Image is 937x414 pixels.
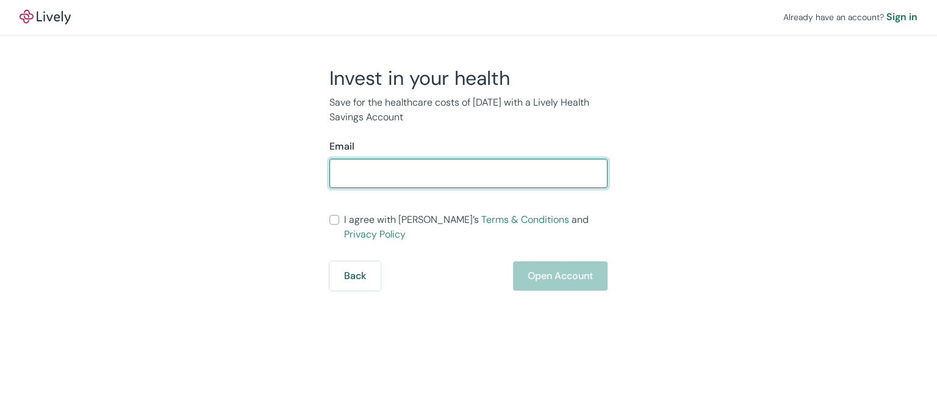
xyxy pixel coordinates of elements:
button: Back [329,261,381,291]
a: LivelyLively [20,10,71,24]
label: Email [329,139,354,154]
a: Terms & Conditions [481,213,569,226]
div: Already have an account? [783,10,917,24]
span: I agree with [PERSON_NAME]’s and [344,212,608,242]
img: Lively [20,10,71,24]
h2: Invest in your health [329,66,608,90]
a: Privacy Policy [344,228,406,241]
p: Save for the healthcare costs of [DATE] with a Lively Health Savings Account [329,95,608,125]
a: Sign in [886,10,917,24]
